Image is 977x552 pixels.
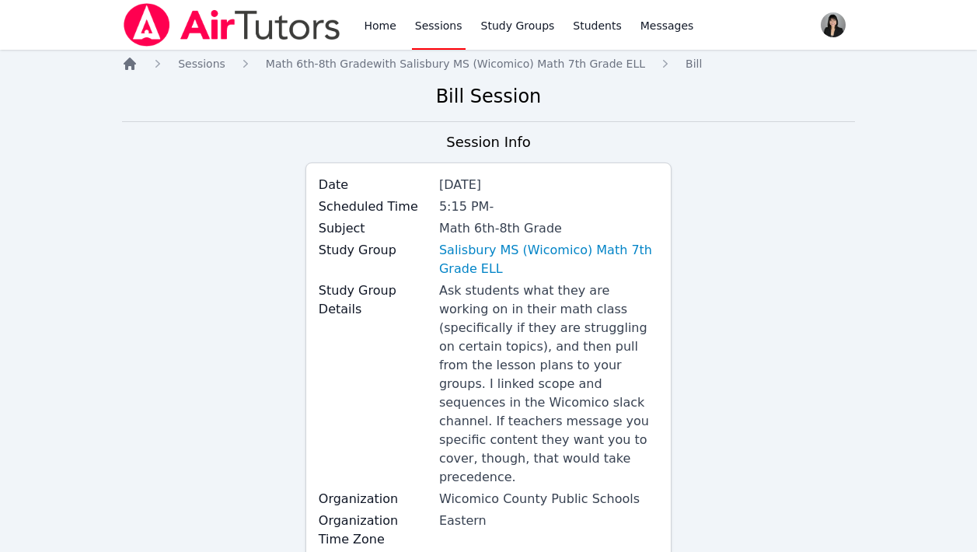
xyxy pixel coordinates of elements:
label: Subject [319,219,430,238]
div: 5:15 PM - [439,197,658,216]
img: Air Tutors [122,3,342,47]
a: Math 6th-8th Gradewith Salisbury MS (Wicomico) Math 7th Grade ELL [266,56,645,72]
a: Bill [686,56,702,72]
div: Eastern [439,512,658,530]
span: Sessions [178,58,225,70]
label: Study Group [319,241,430,260]
label: Organization [319,490,430,508]
div: Math 6th-8th Grade [439,219,658,238]
div: [DATE] [439,176,658,194]
h2: Bill Session [122,84,855,109]
label: Scheduled Time [319,197,430,216]
div: Wicomico County Public Schools [439,490,658,508]
label: Date [319,176,430,194]
nav: Breadcrumb [122,56,855,72]
span: Bill [686,58,702,70]
h3: Session Info [446,131,530,153]
label: Study Group Details [319,281,430,319]
div: Ask students what they are working on in their math class (specifically if they are struggling on... [439,281,658,487]
a: Sessions [178,56,225,72]
span: Messages [640,18,694,33]
a: Salisbury MS (Wicomico) Math 7th Grade ELL [439,241,658,278]
span: Math 6th-8th Grade with Salisbury MS (Wicomico) Math 7th Grade ELL [266,58,645,70]
label: Organization Time Zone [319,512,430,549]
